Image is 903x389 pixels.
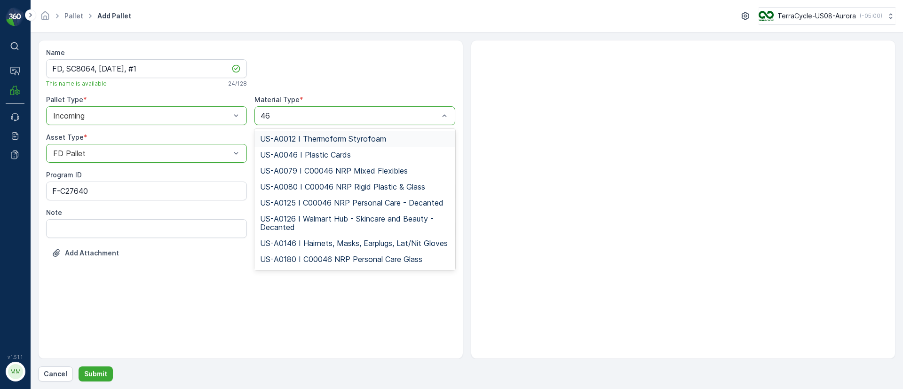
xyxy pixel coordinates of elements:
p: ( -05:00 ) [860,12,882,20]
p: Submit [84,369,107,379]
p: 24 / 128 [228,80,247,87]
span: US-A0012 I Thermoform Styrofoam [260,135,386,143]
label: Note [46,208,62,216]
span: US-A0126 I Walmart Hub - Skincare and Beauty - Decanted [260,214,450,231]
span: US-A0080 I C00046 NRP Rigid Plastic & Glass [260,183,425,191]
p: Add Attachment [65,248,119,258]
button: Cancel [38,366,73,381]
p: Cancel [44,369,67,379]
label: Pallet Type [46,95,83,103]
label: Name [46,48,65,56]
label: Material Type [254,95,300,103]
span: US-A0180 I C00046 NRP Personal Care Glass [260,255,422,263]
label: Asset Type [46,133,84,141]
button: Submit [79,366,113,381]
span: This name is available [46,80,107,87]
img: image_ci7OI47.png [759,11,774,21]
span: Add Pallet [95,11,133,21]
img: logo [6,8,24,26]
span: US-A0079 I C00046 NRP Mixed Flexibles [260,167,408,175]
button: TerraCycle-US08-Aurora(-05:00) [759,8,895,24]
span: US-A0125 I C00046 NRP Personal Care - Decanted [260,198,444,207]
a: Pallet [64,12,83,20]
button: Upload File [46,246,125,261]
button: MM [6,362,24,381]
div: MM [8,364,23,379]
span: v 1.51.1 [6,354,24,360]
label: Program ID [46,171,82,179]
a: Homepage [40,14,50,22]
span: US-A0046 I Plastic Cards [260,151,351,159]
p: TerraCycle-US08-Aurora [777,11,856,21]
span: US-A0146 I Hairnets, Masks, Earplugs, Lat/Nit Gloves [260,239,448,247]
